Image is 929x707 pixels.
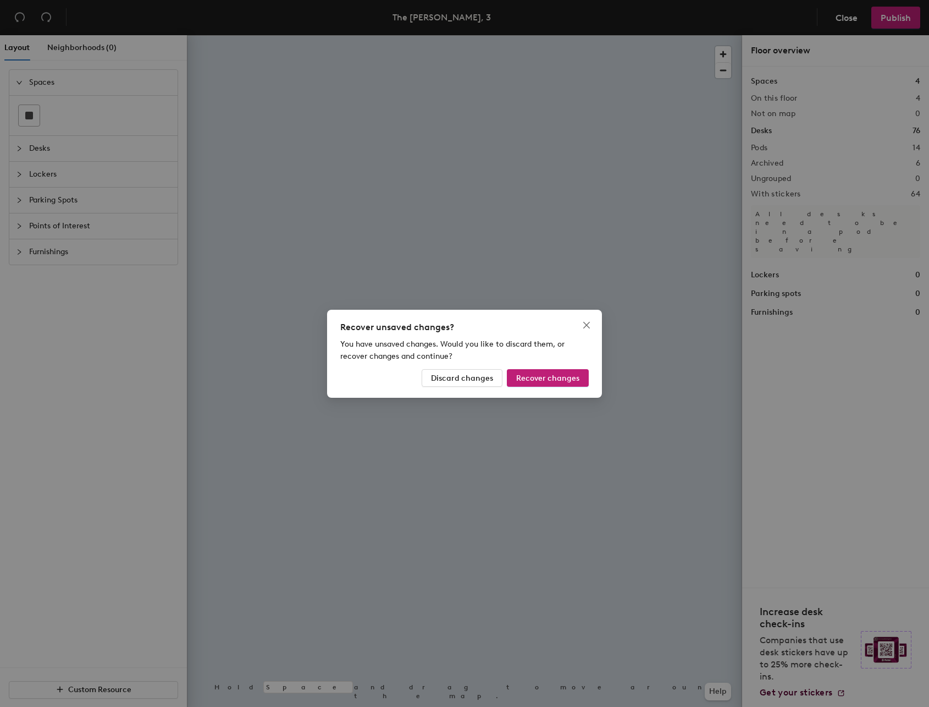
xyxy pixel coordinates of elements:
button: Discard changes [422,369,502,387]
button: Recover changes [507,369,589,387]
span: Discard changes [431,373,493,382]
button: Close [578,316,595,334]
div: Recover unsaved changes? [340,321,589,334]
span: close [582,321,591,330]
span: Recover changes [516,373,579,382]
span: You have unsaved changes. Would you like to discard them, or recover changes and continue? [340,339,565,361]
span: Close [578,321,595,330]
